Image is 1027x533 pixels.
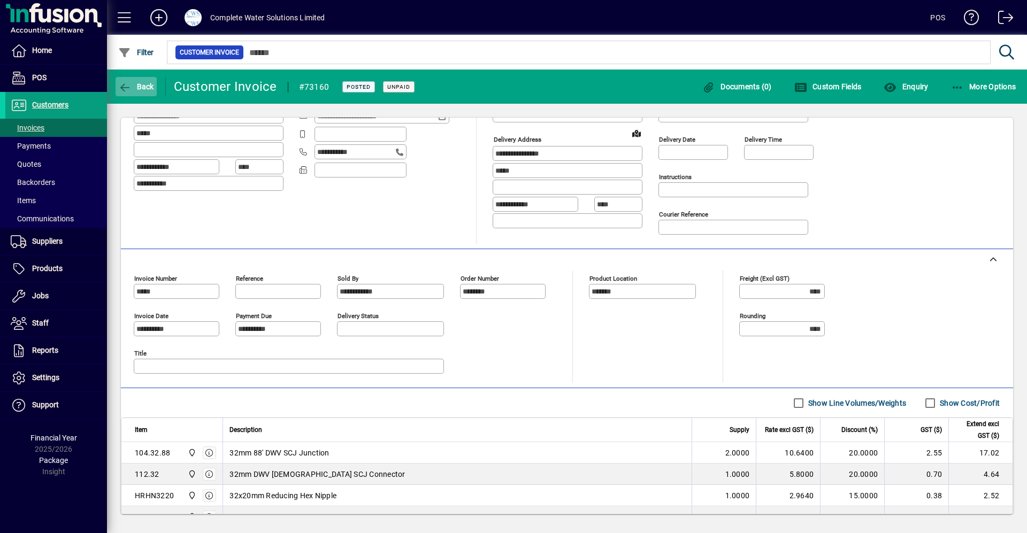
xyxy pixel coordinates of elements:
mat-label: Invoice number [134,275,177,282]
span: Financial Year [30,434,77,442]
div: 101.32.88 [135,512,170,522]
span: Customers [32,101,68,109]
a: Invoices [5,119,107,137]
button: Profile [176,8,210,27]
td: 17.02 [948,442,1013,464]
a: Payments [5,137,107,155]
td: 4.64 [948,464,1013,485]
span: 32mm 88' DWV Plain SCJ Bend [229,512,335,522]
button: Back [116,77,157,96]
span: Jobs [32,291,49,300]
mat-label: Delivery date [659,136,695,143]
span: 32mm 88' DWV SCJ Junction [229,447,329,458]
label: Show Cost/Profit [938,398,1000,408]
span: Unpaid [387,83,410,90]
div: 5.8800 [763,512,814,522]
a: Jobs [5,283,107,310]
span: 32mm DWV [DEMOGRAPHIC_DATA] SCJ Connector [229,469,405,480]
mat-label: Delivery time [745,136,782,143]
span: Motueka [185,468,197,480]
a: Suppliers [5,228,107,255]
button: Add [142,8,176,27]
span: GST ($) [921,424,942,436]
span: Rate excl GST ($) [765,424,814,436]
td: 2.52 [948,485,1013,506]
label: Show Line Volumes/Weights [806,398,906,408]
span: 1.0000 [725,490,750,501]
button: Enquiry [881,77,931,96]
mat-label: Sold by [338,275,358,282]
span: POS [32,73,47,82]
span: 1.0000 [725,469,750,480]
span: 2.0000 [725,447,750,458]
a: Knowledge Base [956,2,979,37]
span: Filter [118,48,154,57]
td: 0.38 [884,485,948,506]
mat-label: Title [134,350,147,357]
span: 32x20mm Reducing Hex Nipple [229,490,336,501]
span: Reports [32,346,58,354]
span: Description [229,424,262,436]
span: Extend excl GST ($) [955,418,999,442]
span: Settings [32,373,59,382]
span: Item [135,424,148,436]
span: Products [32,264,63,273]
a: Communications [5,210,107,228]
a: Backorders [5,173,107,191]
span: Communications [11,214,74,223]
a: View on map [628,125,645,142]
span: Items [11,196,36,205]
div: HRHN3220 [135,490,174,501]
span: Home [32,46,52,55]
a: Quotes [5,155,107,173]
span: Custom Fields [794,82,862,91]
td: 2.82 [884,506,948,528]
span: Motueka [185,490,197,501]
td: 15.0000 [820,485,884,506]
div: #73160 [299,79,329,96]
td: 20.0000 [820,506,884,528]
span: Package [39,456,68,465]
a: Settings [5,365,107,391]
td: 20.0000 [820,442,884,464]
span: Support [32,400,59,409]
span: Documents (0) [702,82,772,91]
span: Quotes [11,160,41,168]
span: Customer Invoice [180,47,239,58]
mat-label: Payment due [236,312,272,320]
span: Motueka [185,447,197,459]
div: 10.6400 [763,447,814,458]
a: Logout [990,2,1014,37]
span: Supply [730,424,749,436]
mat-label: Instructions [659,173,692,181]
td: 2.55 [884,442,948,464]
span: Discount (%) [841,424,878,436]
a: Home [5,37,107,64]
a: POS [5,65,107,91]
div: 112.32 [135,469,159,480]
button: Documents (0) [700,77,775,96]
mat-label: Order number [461,275,499,282]
mat-label: Freight (excl GST) [740,275,790,282]
span: More Options [951,82,1016,91]
button: Filter [116,43,157,62]
a: Reports [5,337,107,364]
span: Motueka [185,511,197,523]
a: Items [5,191,107,210]
mat-label: Courier Reference [659,211,708,218]
button: More Options [948,77,1019,96]
button: Custom Fields [792,77,864,96]
div: Customer Invoice [174,78,277,95]
a: Staff [5,310,107,337]
div: 2.9640 [763,490,814,501]
mat-label: Invoice date [134,312,168,320]
mat-label: Rounding [740,312,765,320]
mat-label: Product location [589,275,637,282]
span: Invoices [11,123,44,132]
div: POS [930,9,945,26]
td: 18.82 [948,506,1013,528]
span: Posted [347,83,371,90]
span: Suppliers [32,237,63,245]
mat-label: Delivery status [338,312,379,320]
a: Support [5,392,107,419]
